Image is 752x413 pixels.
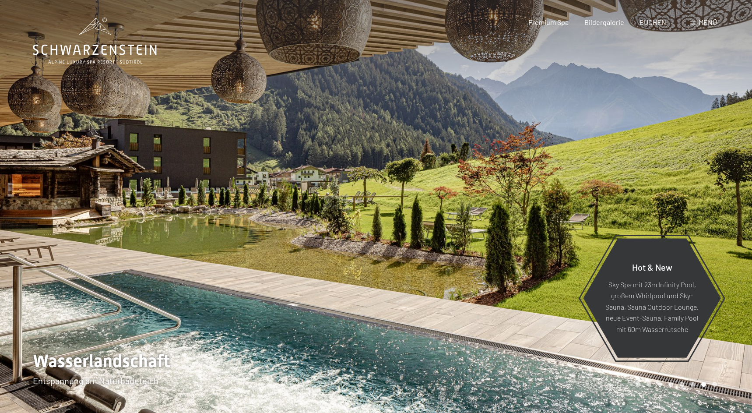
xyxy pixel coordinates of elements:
[584,18,624,26] a: Bildergalerie
[640,18,666,26] a: BUCHEN
[699,18,717,26] span: Menü
[632,261,672,272] span: Hot & New
[712,382,717,387] div: Carousel Page 8
[583,238,721,358] a: Hot & New Sky Spa mit 23m Infinity Pool, großem Whirlpool und Sky-Sauna, Sauna Outdoor Lounge, ne...
[633,382,717,387] div: Carousel Pagination
[701,382,706,387] div: Carousel Page 7 (Current Slide)
[679,382,684,387] div: Carousel Page 5
[604,279,699,335] p: Sky Spa mit 23m Infinity Pool, großem Whirlpool und Sky-Sauna, Sauna Outdoor Lounge, neue Event-S...
[647,382,651,387] div: Carousel Page 2
[668,382,673,387] div: Carousel Page 4
[690,382,695,387] div: Carousel Page 6
[528,18,569,26] a: Premium Spa
[657,382,662,387] div: Carousel Page 3
[636,382,640,387] div: Carousel Page 1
